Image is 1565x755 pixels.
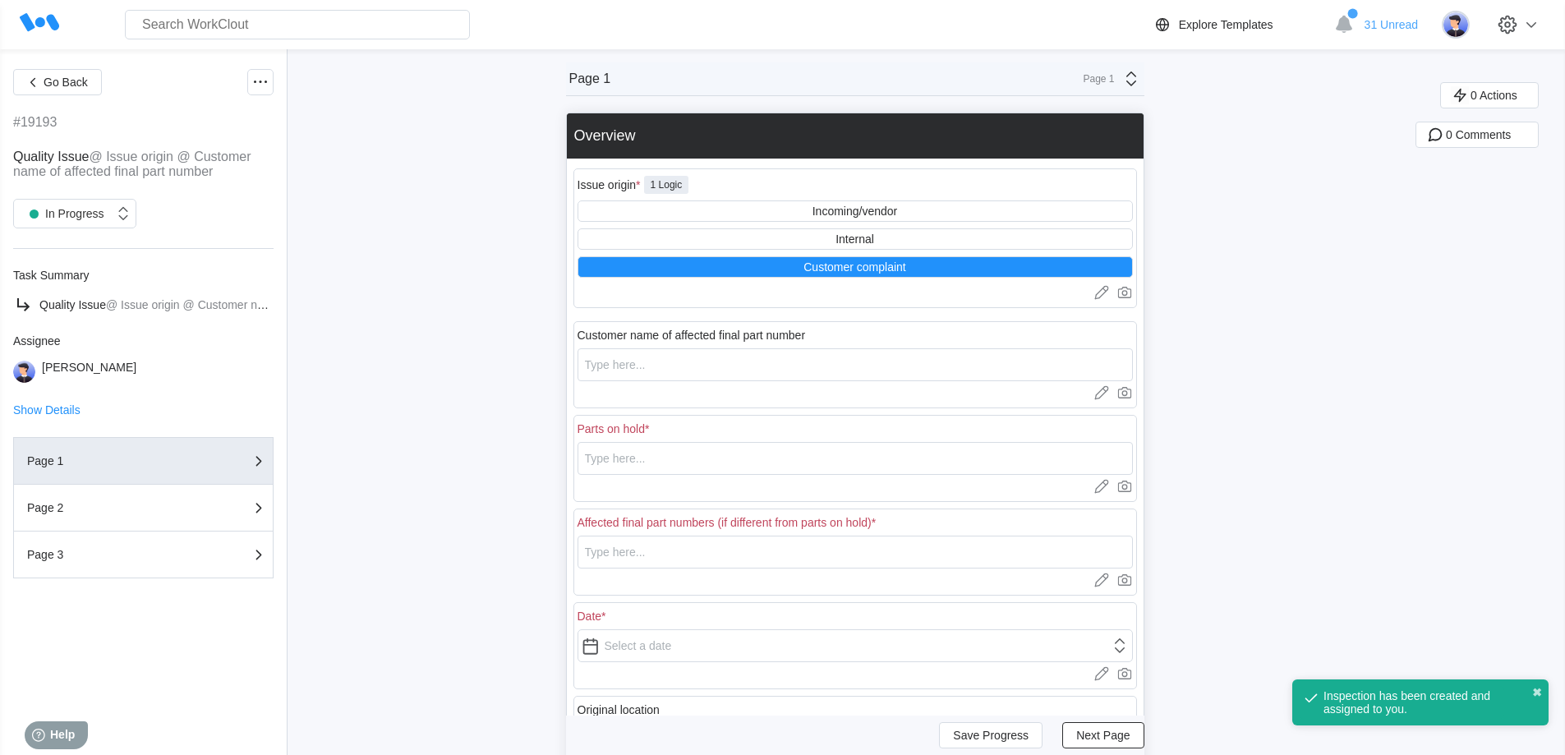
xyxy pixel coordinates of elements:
mark: @ Customer name of affected final part number [183,298,426,311]
button: Show Details [13,404,81,416]
span: 0 Actions [1471,90,1517,101]
div: Assignee [13,334,274,348]
div: Page 2 [27,502,191,513]
div: Incoming/vendor [812,205,898,218]
div: Page 1 [569,71,611,86]
div: Customer complaint [803,260,906,274]
mark: @ Issue origin [106,298,180,311]
a: Explore Templates [1153,15,1326,35]
span: 31 Unread [1365,18,1418,31]
input: Type here... [578,536,1133,569]
button: Page 2 [13,485,274,532]
img: user-5.png [1442,11,1470,39]
div: Inspection has been created and assigned to you. [1323,689,1498,716]
div: [PERSON_NAME] [42,361,136,383]
input: Select a date [578,629,1133,662]
div: Page 3 [27,549,191,560]
span: Quality Issue [13,150,89,163]
div: Date [578,610,606,623]
input: Type here... [578,442,1133,475]
input: Search WorkClout [125,10,470,39]
span: Go Back [44,76,88,88]
button: 0 Comments [1415,122,1539,148]
div: Affected final part numbers (if different from parts on hold) [578,516,877,529]
button: Page 3 [13,532,274,578]
span: Quality Issue [39,298,106,311]
mark: @ Customer name of affected final part number [13,150,251,178]
a: Quality Issue@ Issue origin@ Customer name of affected final part number [13,295,274,315]
div: Page 1 [27,455,191,467]
img: user-5.png [13,361,35,383]
input: Type here... [578,348,1133,381]
span: 0 Comments [1446,129,1511,140]
span: Save Progress [953,730,1029,741]
div: Original location [578,703,660,716]
div: Task Summary [13,269,274,282]
button: Go Back [13,69,102,95]
button: Page 1 [13,437,274,485]
mark: @ Issue origin [89,150,173,163]
button: Save Progress [939,722,1043,748]
button: close [1532,686,1542,699]
button: 0 Actions [1440,82,1539,108]
button: Next Page [1062,722,1144,748]
div: #19193 [13,115,57,130]
div: Page 1 [1074,73,1115,85]
div: 1 Logic [644,176,689,194]
div: Explore Templates [1179,18,1273,31]
div: Overview [574,127,636,145]
div: Customer name of affected final part number [578,329,806,342]
div: In Progress [22,202,104,225]
div: Internal [835,232,874,246]
div: Issue origin [578,178,641,191]
div: Parts on hold [578,422,650,435]
span: Next Page [1076,730,1130,741]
